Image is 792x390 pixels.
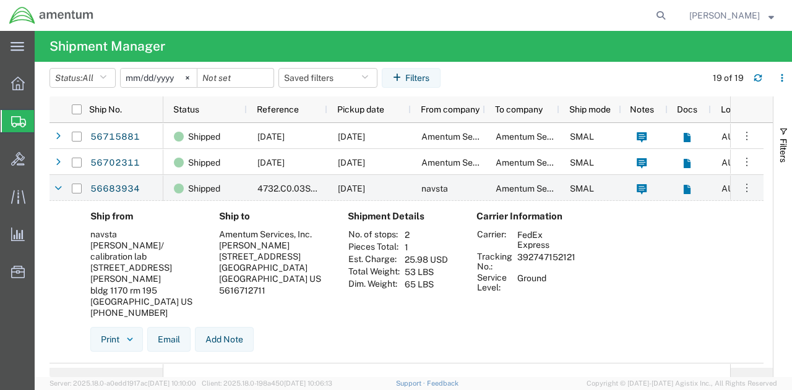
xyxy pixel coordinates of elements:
button: Saved filters [278,68,377,88]
h4: Shipment Manager [49,31,165,62]
span: Client: 2025.18.0-198a450 [202,379,332,387]
span: SMAL [570,158,594,167]
a: Feedback [427,379,458,387]
img: dropdown [124,334,136,345]
span: Amentum Services, Inc. [496,184,588,193]
h4: Ship to [219,211,328,222]
a: 56683934 [90,179,140,199]
span: Reference [257,104,299,114]
th: Total Weight: [348,266,400,278]
span: Amentum Services [496,132,570,142]
span: Docs [677,104,697,114]
a: Support [396,379,427,387]
span: Ahmed Warraiat [689,9,760,22]
span: 4732.C0.03SL.14090100.880E0110 [257,184,401,193]
span: To company [495,104,543,114]
span: Copyright © [DATE]-[DATE] Agistix Inc., All Rights Reserved [587,378,777,389]
span: Filters [778,138,788,163]
span: [DATE] 10:10:00 [148,379,196,387]
h4: Ship from [90,211,199,222]
div: [GEOGRAPHIC_DATA] US [90,296,199,307]
span: 09/03/2025 [338,158,365,167]
td: 2 [400,229,452,241]
a: 56702311 [90,153,140,173]
th: Service Level: [476,272,513,293]
span: AUTEC - NAVY [721,184,778,193]
button: Print [90,327,143,352]
span: Location [721,104,755,114]
span: 09/04/2025 [338,132,365,142]
td: 392747152121 [513,251,580,272]
th: Est. Charge: [348,253,400,266]
span: Amentum Services, Inc. [421,158,514,167]
span: AUTEC - NAVY [721,158,778,167]
span: 09/03/2025 [338,184,365,193]
button: Filters [382,68,441,88]
div: bldg 1170 rm 195 [90,285,199,296]
div: [STREET_ADDRESS][PERSON_NAME] [90,262,199,284]
th: No. of stops: [348,229,400,241]
span: Shipped [188,124,220,150]
span: Shipped [188,176,220,201]
span: SMAL [570,184,594,193]
button: [PERSON_NAME] [689,8,775,23]
span: navsta [421,184,448,193]
span: Ship No. [89,104,122,114]
td: Ground [513,272,580,293]
span: All [82,73,93,83]
span: From company [421,104,480,114]
td: 1 [400,241,452,253]
div: [PERSON_NAME] [219,240,328,251]
img: logo [9,6,94,25]
span: Shipped [188,150,220,176]
td: 25.98 USD [400,253,452,266]
input: Not set [197,69,273,87]
span: Amentum Services [496,158,570,167]
span: SMAL [570,132,594,142]
span: Status [173,104,199,114]
td: FedEx Express [513,229,580,251]
button: Email [147,327,191,352]
span: Delivered [188,364,226,390]
div: [STREET_ADDRESS] [219,251,328,262]
td: 53 LBS [400,266,452,278]
th: Carrier: [476,229,513,251]
span: 03SEPT25 [257,158,285,167]
th: Dim. Weight: [348,278,400,290]
div: 19 of 19 [713,72,744,85]
span: [DATE] 10:06:13 [284,379,332,387]
span: AUTEC - NAVY [721,132,778,142]
th: Tracking No.: [476,251,513,272]
span: Amentum Services, Inc. [421,132,514,142]
th: Pieces Total: [348,241,400,253]
h4: Shipment Details [348,211,457,222]
button: Status:All [49,68,116,88]
div: Amentum Services, Inc. [219,229,328,240]
span: Ship mode [569,104,611,114]
button: Add Note [195,327,254,352]
div: [GEOGRAPHIC_DATA] [219,262,328,273]
span: 04SEPT25 [257,132,285,142]
span: Pickup date [337,104,384,114]
div: 5616712711 [219,285,328,296]
input: Not set [121,69,197,87]
span: Notes [630,104,654,114]
a: 56715881 [90,127,140,147]
span: Server: 2025.18.0-a0edd1917ac [49,379,196,387]
div: navsta [90,229,199,240]
div: [GEOGRAPHIC_DATA] US [219,273,328,284]
h4: Carrier Information [476,211,575,222]
td: 65 LBS [400,278,452,290]
div: [PERSON_NAME]/ calibration lab [90,240,199,262]
div: [PHONE_NUMBER] [90,307,199,318]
